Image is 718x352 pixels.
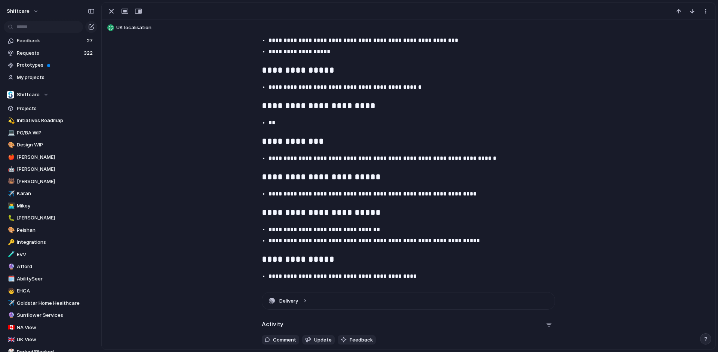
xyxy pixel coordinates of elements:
[17,214,95,222] span: [PERSON_NAME]
[8,274,13,283] div: 🗓️
[17,141,95,149] span: Design WIP
[4,212,97,224] div: 🐛[PERSON_NAME]
[87,37,94,45] span: 27
[116,24,712,31] span: UK localisation
[4,334,97,345] a: 🇬🇧UK View
[8,238,13,247] div: 🔑
[7,202,14,210] button: 👨‍💻
[17,227,95,234] span: Peishan
[4,72,97,83] a: My projects
[17,178,95,185] span: [PERSON_NAME]
[17,117,95,124] span: Initiatives Roadmap
[4,237,97,248] a: 🔑Integrations
[17,263,95,270] span: Afford
[8,153,13,161] div: 🍎
[4,48,97,59] a: Requests322
[314,336,332,344] span: Update
[262,335,299,345] button: Comment
[8,226,13,234] div: 🎨
[302,335,335,345] button: Update
[17,129,95,137] span: PO/BA WIP
[8,189,13,198] div: ✈️
[17,91,40,98] span: Shiftcare
[3,5,43,17] button: shiftcare
[350,336,373,344] span: Feedback
[7,154,14,161] button: 🍎
[8,323,13,332] div: 🇨🇦
[4,103,97,114] a: Projects
[8,128,13,137] div: 💻
[4,285,97,297] a: 🧒EHCA
[4,35,97,46] a: Feedback27
[17,154,95,161] span: [PERSON_NAME]
[8,214,13,222] div: 🐛
[7,275,14,283] button: 🗓️
[4,139,97,151] a: 🎨Design WIP
[7,263,14,270] button: 🔮
[8,263,13,271] div: 🔮
[17,202,95,210] span: Mikey
[17,275,95,283] span: AbilitySeer
[4,176,97,187] div: 🐻[PERSON_NAME]
[8,116,13,125] div: 💫
[8,336,13,344] div: 🇬🇧
[4,89,97,100] button: Shiftcare
[4,200,97,212] a: 👨‍💻Mikey
[338,335,376,345] button: Feedback
[4,127,97,139] a: 💻PO/BA WIP
[4,225,97,236] a: 🎨Peishan
[8,201,13,210] div: 👨‍💻
[4,298,97,309] a: ✈️Goldstar Home Healthcare
[7,251,14,258] button: 🧪
[7,190,14,197] button: ✈️
[7,178,14,185] button: 🐻
[17,105,95,112] span: Projects
[17,287,95,295] span: EHCA
[4,322,97,333] a: 🇨🇦NA View
[7,300,14,307] button: ✈️
[4,115,97,126] a: 💫Initiatives Roadmap
[262,292,555,309] button: Delivery
[17,166,95,173] span: [PERSON_NAME]
[4,273,97,285] a: 🗓️AbilitySeer
[8,141,13,149] div: 🎨
[17,49,82,57] span: Requests
[8,287,13,295] div: 🧒
[17,239,95,246] span: Integrations
[7,7,30,15] span: shiftcare
[105,22,712,34] button: UK localisation
[7,214,14,222] button: 🐛
[4,164,97,175] a: 🤖[PERSON_NAME]
[8,250,13,259] div: 🧪
[17,324,95,331] span: NA View
[262,320,283,329] h2: Activity
[17,61,95,69] span: Prototypes
[17,37,85,45] span: Feedback
[8,177,13,186] div: 🐻
[4,310,97,321] a: 🔮Sunflower Services
[4,249,97,260] a: 🧪EVV
[7,129,14,137] button: 💻
[17,336,95,343] span: UK View
[4,261,97,272] a: 🔮Afford
[7,117,14,124] button: 💫
[4,152,97,163] a: 🍎[PERSON_NAME]
[4,188,97,199] a: ✈️Karan
[7,336,14,343] button: 🇬🇧
[17,74,95,81] span: My projects
[17,312,95,319] span: Sunflower Services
